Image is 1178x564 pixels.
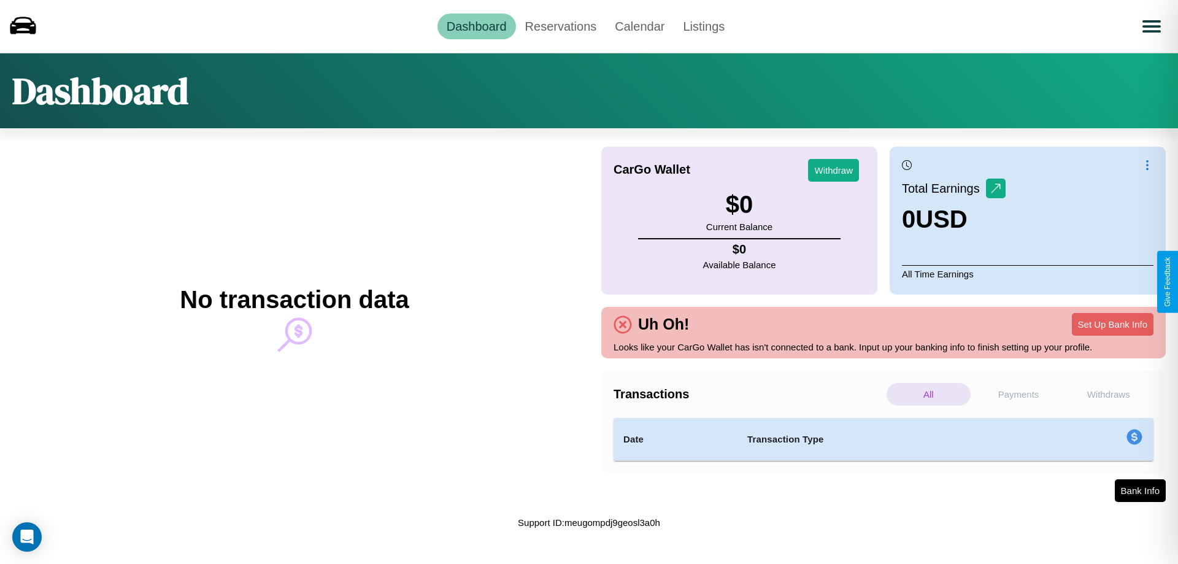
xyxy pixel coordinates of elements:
p: Available Balance [703,257,776,273]
h4: CarGo Wallet [614,163,690,177]
h4: Uh Oh! [632,315,695,333]
h2: No transaction data [180,286,409,314]
h3: 0 USD [902,206,1006,233]
a: Listings [674,14,734,39]
p: All [887,383,971,406]
div: Give Feedback [1163,257,1172,307]
h4: Date [623,432,728,447]
p: Looks like your CarGo Wallet has isn't connected to a bank. Input up your banking info to finish ... [614,339,1153,355]
h4: Transaction Type [747,432,1026,447]
h1: Dashboard [12,66,188,116]
p: Payments [977,383,1061,406]
table: simple table [614,418,1153,461]
div: Open Intercom Messenger [12,522,42,552]
a: Dashboard [437,14,516,39]
p: All Time Earnings [902,265,1153,282]
h4: $ 0 [703,242,776,257]
p: Withdraws [1066,383,1150,406]
p: Current Balance [706,218,772,235]
button: Open menu [1134,9,1169,44]
button: Bank Info [1115,479,1166,502]
p: Support ID: meugompdj9geosl3a0h [518,514,660,531]
button: Set Up Bank Info [1072,313,1153,336]
p: Total Earnings [902,177,986,199]
a: Reservations [516,14,606,39]
h3: $ 0 [706,191,772,218]
h4: Transactions [614,387,883,401]
a: Calendar [606,14,674,39]
button: Withdraw [808,159,859,182]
